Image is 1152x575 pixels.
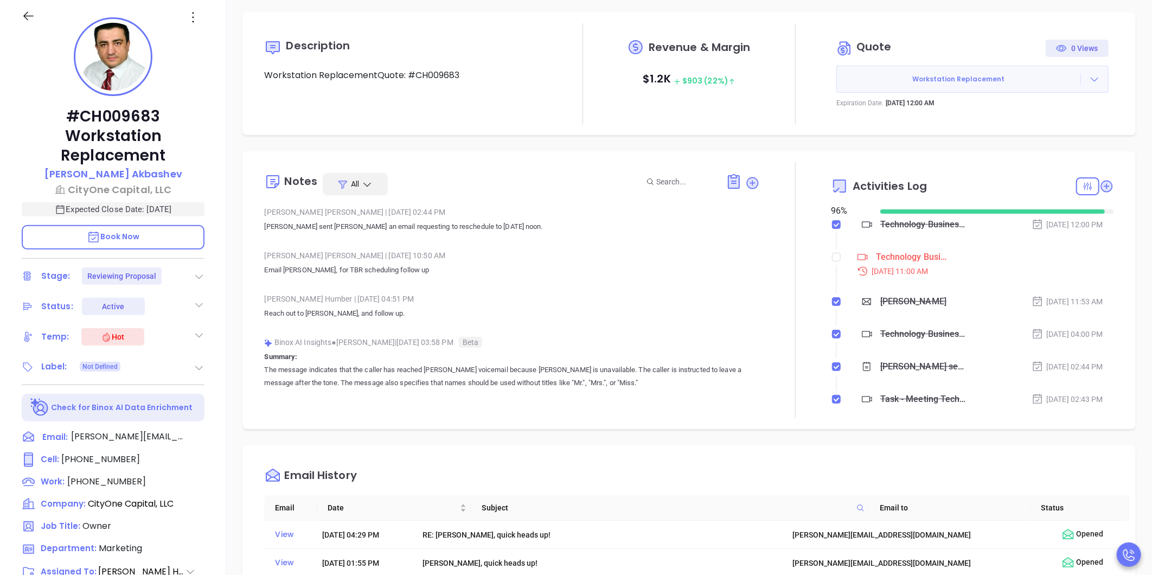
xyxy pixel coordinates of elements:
span: | [354,295,356,303]
div: Notes [284,176,317,187]
span: | [385,208,387,216]
span: CityOne Capital, LLC [88,497,174,510]
div: [DATE] 04:29 PM [322,529,407,541]
div: [DATE] 02:43 PM [1032,393,1103,405]
b: Summary: [264,353,297,361]
div: Opened [1061,528,1126,541]
p: Workstation ReplacementQuote: #CH009683 [264,69,547,82]
span: Marketing [99,542,142,554]
div: Hot [101,330,124,343]
span: [PERSON_NAME][EMAIL_ADDRESS][DOMAIN_NAME] [71,430,185,443]
span: Description [286,38,350,53]
p: [PERSON_NAME] sent [PERSON_NAME] an email requesting to reschedule to [DATE] noon. [264,220,760,233]
span: Book Now [87,231,140,242]
button: Workstation Replacement [836,66,1109,93]
div: [PERSON_NAME] [PERSON_NAME] [DATE] 02:44 PM [264,204,760,220]
span: Cell : [41,453,59,465]
span: Job Title: [41,520,80,532]
p: [DATE] 12:00 AM [886,98,935,108]
div: [PERSON_NAME], quick heads up! [423,557,777,569]
div: [PERSON_NAME][EMAIL_ADDRESS][DOMAIN_NAME] [792,529,1046,541]
div: Temp: [41,329,69,345]
p: Check for Binox AI Data Enrichment [51,402,193,413]
span: Not Defined [82,361,118,373]
div: Email History [284,470,356,484]
span: Beta [459,337,482,348]
div: Task - Meeting Technology Business Review Zoom with [PERSON_NAME] - [PERSON_NAME] [880,391,967,407]
div: Reviewing Proposal [87,267,157,285]
div: Technology Business Review Zoom with [PERSON_NAME] [876,249,949,265]
img: svg%3e [264,339,272,347]
p: Reach out to [PERSON_NAME], and follow up. [264,307,760,320]
span: [PHONE_NUMBER] [67,475,146,488]
p: #CH009683 Workstation Replacement [22,107,204,165]
span: Date [328,502,458,514]
p: Expiration Date: [836,98,883,108]
p: Email [PERSON_NAME], for TBR scheduling follow up [264,264,760,277]
span: Owner [82,520,111,532]
p: $ 1.2K [643,69,735,91]
div: 96 % [831,205,867,218]
div: View [275,527,307,542]
div: View [275,555,307,570]
div: [DATE] 01:55 PM [322,557,407,569]
span: $ 903 (22%) [674,75,735,86]
img: Circle dollar [836,40,854,57]
span: Department: [41,542,97,554]
span: All [351,178,359,189]
a: CityOne Capital, LLC [22,182,204,197]
div: [DATE] 04:00 PM [1032,328,1103,340]
div: Opened [1061,556,1126,570]
span: Company: [41,498,86,509]
span: Workstation Replacement [837,74,1080,84]
div: Active [102,298,124,315]
div: Label: [41,359,67,375]
span: Revenue & Margin [649,42,751,53]
span: | [385,251,387,260]
div: [PERSON_NAME] [880,293,946,310]
span: Activities Log [853,181,927,191]
th: Status [1031,495,1121,521]
input: Search... [656,176,714,188]
div: 0 Views [1056,40,1098,57]
div: [PERSON_NAME][EMAIL_ADDRESS][DOMAIN_NAME] [792,557,1046,569]
div: [PERSON_NAME] sent [PERSON_NAME] an email requesting to reschedule to [DATE] noon. [880,359,967,375]
img: Ai-Enrich-DaqCidB-.svg [30,398,49,417]
span: ● [331,338,336,347]
div: [PERSON_NAME] Humber [DATE] 04:51 PM [264,291,760,307]
a: [PERSON_NAME] Akbashev [44,167,182,182]
p: Expected Close Date: [DATE] [22,202,204,216]
div: Binox AI Insights [PERSON_NAME] | [DATE] 03:58 PM [264,334,760,350]
div: [DATE] 11:00 AM [850,265,1114,277]
p: The message indicates that the caller has reached [PERSON_NAME] voicemail because [PERSON_NAME] i... [264,363,760,389]
div: Stage: [41,268,71,284]
div: Status: [41,298,73,315]
span: Email: [42,430,68,444]
div: [DATE] 02:44 PM [1032,361,1103,373]
div: [DATE] 12:00 PM [1032,219,1103,231]
span: [PHONE_NUMBER] [61,453,140,465]
span: Subject [482,502,852,514]
div: [PERSON_NAME] [PERSON_NAME] [DATE] 10:50 AM [264,247,760,264]
div: RE: [PERSON_NAME], quick heads up! [423,529,777,541]
th: Email to [869,495,1030,521]
th: Date [317,495,471,521]
span: Work: [41,476,65,487]
img: profile-user [79,23,147,91]
div: [DATE] 11:53 AM [1032,296,1103,308]
div: Technology Business Review Zoom with [PERSON_NAME] [880,326,967,342]
div: Technology Business Review Zoom with [PERSON_NAME] - [PERSON_NAME] [880,216,967,233]
span: Quote [856,39,892,54]
th: Email [264,495,317,521]
p: [PERSON_NAME] Akbashev [44,167,182,181]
